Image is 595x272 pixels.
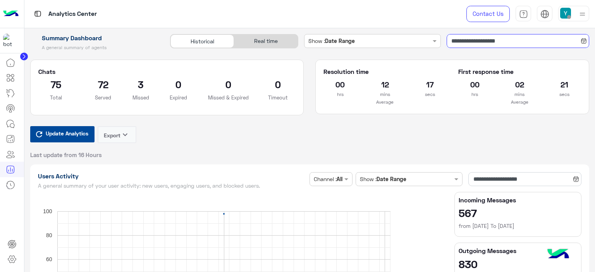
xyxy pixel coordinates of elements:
[38,183,307,189] h5: A general summary of your user activity: new users, engaging users, and blocked users.
[234,34,297,48] div: Real time
[132,78,149,91] h2: 3
[548,91,581,98] p: secs
[208,78,249,91] h2: 0
[519,10,528,19] img: tab
[30,44,162,51] h5: A general summary of agents
[98,126,136,143] button: Exportkeyboard_arrow_down
[545,241,572,268] img: hulul-logo.png
[30,126,95,142] button: Update Analytics
[85,78,121,91] h2: 72
[548,78,581,91] h2: 21
[170,34,234,48] div: Historical
[323,98,446,106] p: Average
[458,91,492,98] p: hrs
[368,78,402,91] h2: 12
[38,94,74,101] p: Total
[30,34,162,42] h1: Summary Dashboard
[578,9,587,19] img: profile
[413,78,447,91] h2: 17
[560,8,571,19] img: userImage
[458,78,492,91] h2: 00
[132,94,149,101] p: Missed
[459,196,577,204] h5: Incoming Messages
[38,78,74,91] h2: 75
[46,256,52,262] text: 60
[46,232,52,238] text: 80
[459,207,577,219] h2: 567
[161,78,196,91] h2: 0
[323,68,446,75] h5: Resolution time
[33,9,43,19] img: tab
[260,78,296,91] h2: 0
[540,10,549,19] img: tab
[44,128,90,139] span: Update Analytics
[323,78,357,91] h2: 00
[459,247,577,255] h5: Outgoing Messages
[48,9,97,19] p: Analytics Center
[3,6,19,22] img: Logo
[458,68,581,75] h5: First response time
[161,94,196,101] p: Expired
[458,98,581,106] p: Average
[466,6,510,22] a: Contact Us
[208,94,249,101] p: Missed & Expired
[38,172,307,180] h1: Users Activity
[120,130,130,139] i: keyboard_arrow_down
[413,91,447,98] p: secs
[38,68,296,75] h5: Chats
[459,222,577,230] h6: from [DATE] To [DATE]
[30,151,102,159] span: Last update from 16 Hours
[459,258,577,270] h2: 830
[503,78,536,91] h2: 02
[503,91,536,98] p: mins
[43,208,52,214] text: 100
[85,94,121,101] p: Served
[368,91,402,98] p: mins
[323,91,357,98] p: hrs
[3,34,17,48] img: 317874714732967
[516,6,531,22] a: tab
[260,94,296,101] p: Timeout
